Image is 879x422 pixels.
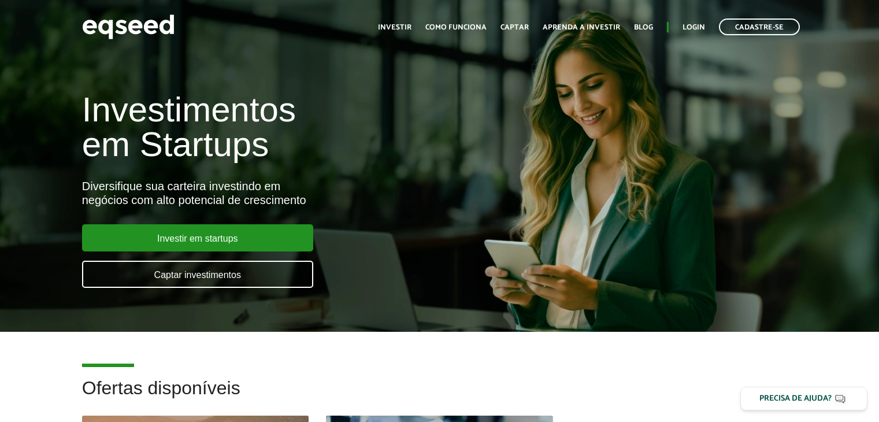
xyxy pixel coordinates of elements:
[82,224,313,251] a: Investir em startups
[634,24,653,31] a: Blog
[425,24,487,31] a: Como funciona
[500,24,529,31] a: Captar
[683,24,705,31] a: Login
[82,179,505,207] div: Diversifique sua carteira investindo em negócios com alto potencial de crescimento
[82,92,505,162] h1: Investimentos em Startups
[82,261,313,288] a: Captar investimentos
[378,24,411,31] a: Investir
[543,24,620,31] a: Aprenda a investir
[719,18,800,35] a: Cadastre-se
[82,378,798,416] h2: Ofertas disponíveis
[82,12,175,42] img: EqSeed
